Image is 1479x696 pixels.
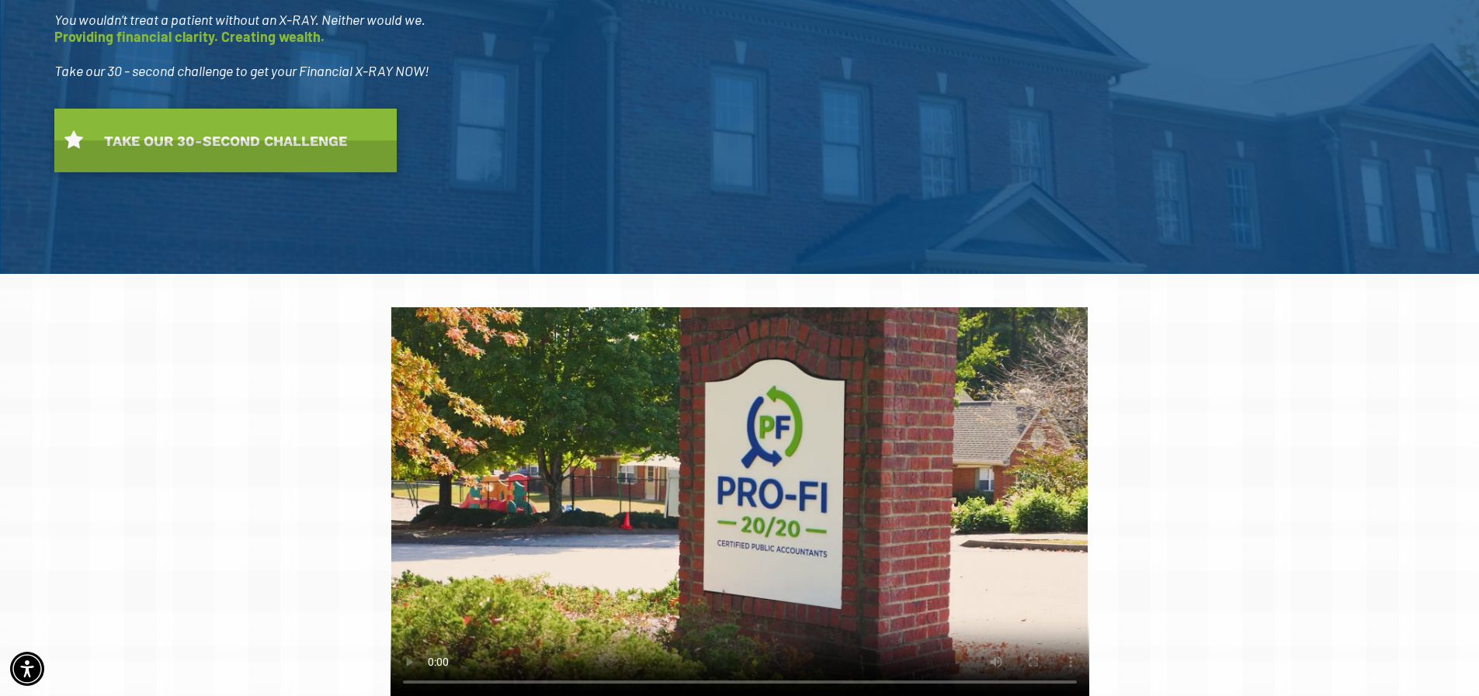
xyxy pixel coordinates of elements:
[99,125,352,157] span: TAKE OUR 30-SECOND CHALLENGE
[54,11,425,28] span: You wouldn’t treat a patient without an X-RAY. Neither would we.
[54,28,325,45] span: Providing financial clarity. Creating wealth.
[54,62,429,79] span: Take our 30 - second challenge to get your Financial X-RAY NOW!
[54,109,397,172] a: TAKE OUR 30-SECOND CHALLENGE
[10,652,44,686] div: Accessibility Menu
